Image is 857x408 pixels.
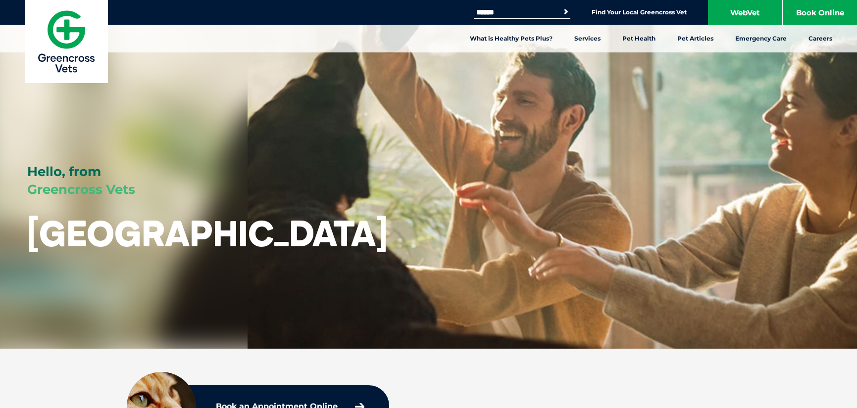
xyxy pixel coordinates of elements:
a: Pet Health [611,25,666,52]
a: Pet Articles [666,25,724,52]
a: Services [563,25,611,52]
a: Careers [798,25,843,52]
span: Hello, from [27,164,101,180]
a: Emergency Care [724,25,798,52]
a: What is Healthy Pets Plus? [459,25,563,52]
h1: [GEOGRAPHIC_DATA] [27,214,388,253]
span: Greencross Vets [27,181,135,197]
button: Search [561,7,571,17]
a: Find Your Local Greencross Vet [592,8,687,16]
